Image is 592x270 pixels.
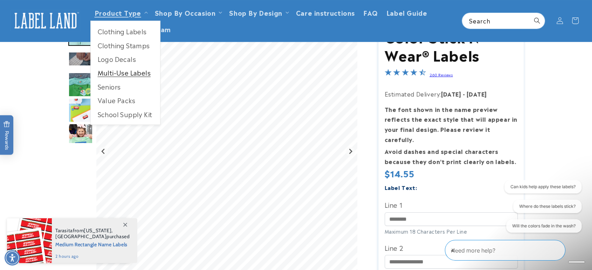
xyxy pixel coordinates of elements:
[68,52,93,66] img: null
[91,107,160,121] a: School Supply Kit
[441,90,461,98] strong: [DATE]
[55,240,130,248] span: Medium Rectangle Name Labels
[529,13,545,28] button: Search
[91,52,160,66] a: Logo Decals
[155,8,216,16] span: Shop By Occasion
[498,180,585,239] iframe: Gorgias live chat conversation starters
[296,8,355,16] span: Care instructions
[55,253,130,260] span: 2 hours ago
[55,228,130,240] span: from , purchased
[8,7,83,34] a: Label Land
[385,183,417,191] label: Label Text:
[68,72,93,97] img: Color Stick N' Wear® Labels - Label Land
[429,72,453,77] a: 260 Reviews - open in a new tab
[385,27,518,64] h1: Color Stick N' Wear® Labels
[91,80,160,93] a: Seniors
[68,47,93,71] div: Go to slide 3
[6,214,89,235] iframe: Sign Up via Text for Offers
[55,233,106,240] span: [GEOGRAPHIC_DATA]
[68,123,93,148] img: Color Stick N' Wear® Labels - Label Land
[91,93,160,107] a: Value Packs
[4,121,10,150] span: Rewards
[91,38,160,52] a: Clothing Stamps
[5,250,20,265] div: Accessibility Menu
[385,242,518,253] label: Line 2
[91,66,160,80] a: Multi-Use Labels
[359,4,382,21] a: FAQ
[385,70,426,78] span: 4.5-star overall rating
[68,98,93,122] img: Color Stick N' Wear® Labels - Label Land
[382,4,432,21] a: Label Guide
[346,147,355,156] button: Next slide
[95,8,141,17] a: Product Type
[463,90,465,98] strong: -
[385,147,516,165] strong: Avoid dashes and special characters because they don’t print clearly on labels.
[229,8,282,17] a: Shop By Design
[385,199,518,210] label: Line 1
[68,123,93,148] div: Go to slide 6
[90,4,151,21] summary: Product Type
[386,8,427,16] span: Label Guide
[225,4,291,21] summary: Shop By Design
[84,227,111,234] span: [US_STATE]
[11,10,81,31] img: Label Land
[385,167,414,179] span: $14.55
[385,105,517,143] strong: The font shown in the name preview reflects the exact style that will appear in your final design...
[68,72,93,97] div: Go to slide 4
[68,98,93,122] div: Go to slide 5
[385,228,518,235] div: Maximum 18 Characters Per Line
[467,90,487,98] strong: [DATE]
[91,24,160,38] a: Clothing Labels
[385,89,518,99] p: Estimated Delivery:
[99,147,108,156] button: Previous slide
[445,237,585,263] iframe: Gorgias Floating Chat
[292,4,359,21] a: Care instructions
[151,4,225,21] summary: Shop By Occasion
[363,8,378,16] span: FAQ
